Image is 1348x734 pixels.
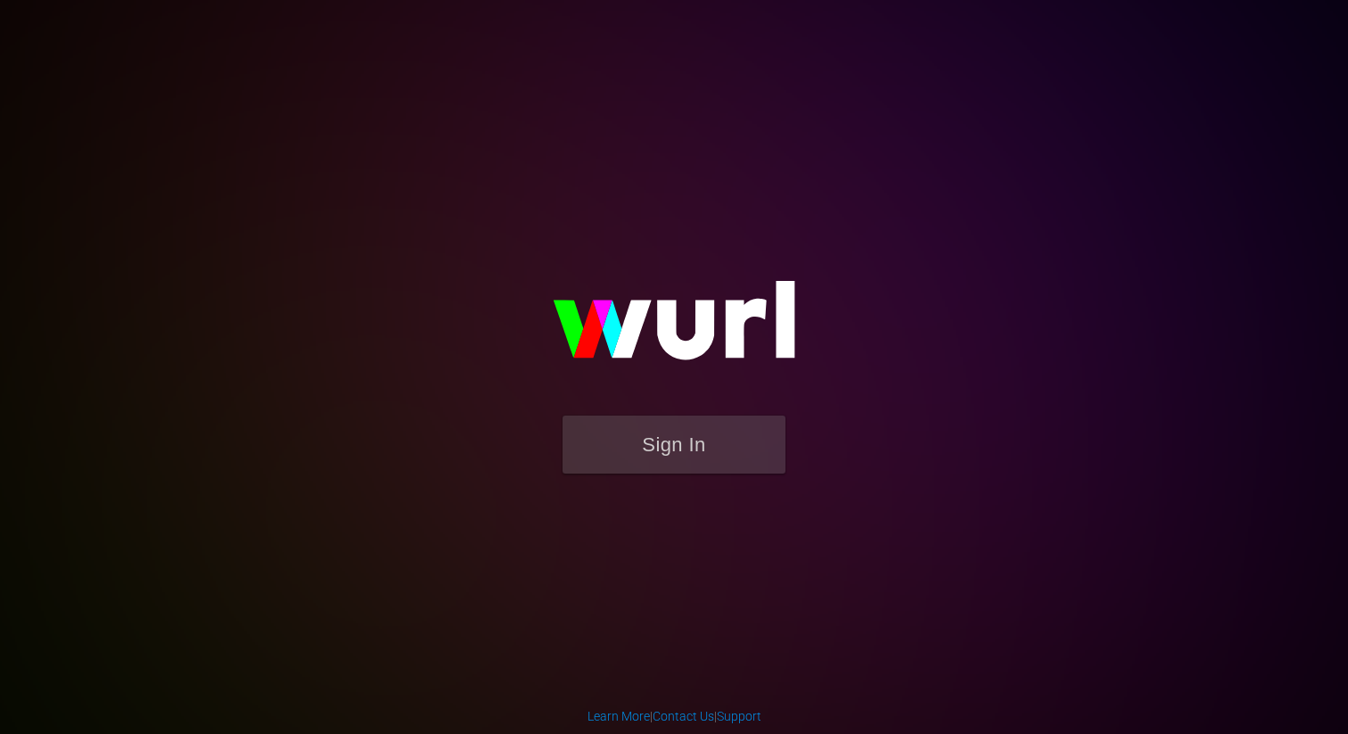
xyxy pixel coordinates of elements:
[588,707,761,725] div: | |
[653,709,714,723] a: Contact Us
[496,243,852,416] img: wurl-logo-on-black-223613ac3d8ba8fe6dc639794a292ebdb59501304c7dfd60c99c58986ef67473.svg
[563,416,785,474] button: Sign In
[588,709,650,723] a: Learn More
[717,709,761,723] a: Support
